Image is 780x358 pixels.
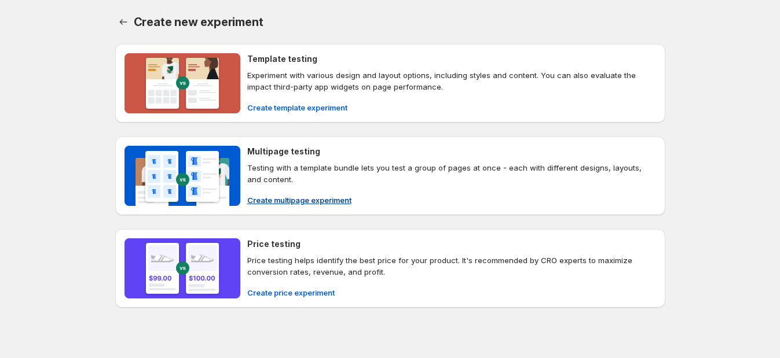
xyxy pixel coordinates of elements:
h4: Template testing [247,53,317,65]
span: Create multipage experiment [247,194,351,206]
p: Price testing helps identify the best price for your product. It's recommended by CRO experts to ... [247,254,656,278]
p: Experiment with various design and layout options, including styles and content. You can also eva... [247,69,656,93]
button: Create multipage experiment [240,191,358,209]
span: Create price experiment [247,287,335,298]
button: Create price experiment [240,283,342,302]
button: Create template experiment [240,98,354,117]
img: Price testing [124,238,240,298]
img: Multipage testing [124,146,240,206]
button: Back [115,14,131,30]
p: Testing with a template bundle lets you test a group of pages at once - each with different desig... [247,162,656,185]
span: Create new experiment [134,15,263,29]
img: Template testing [124,53,240,113]
span: Create template experiment [247,102,347,113]
h4: Price testing [247,238,301,250]
h4: Multipage testing [247,146,320,157]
